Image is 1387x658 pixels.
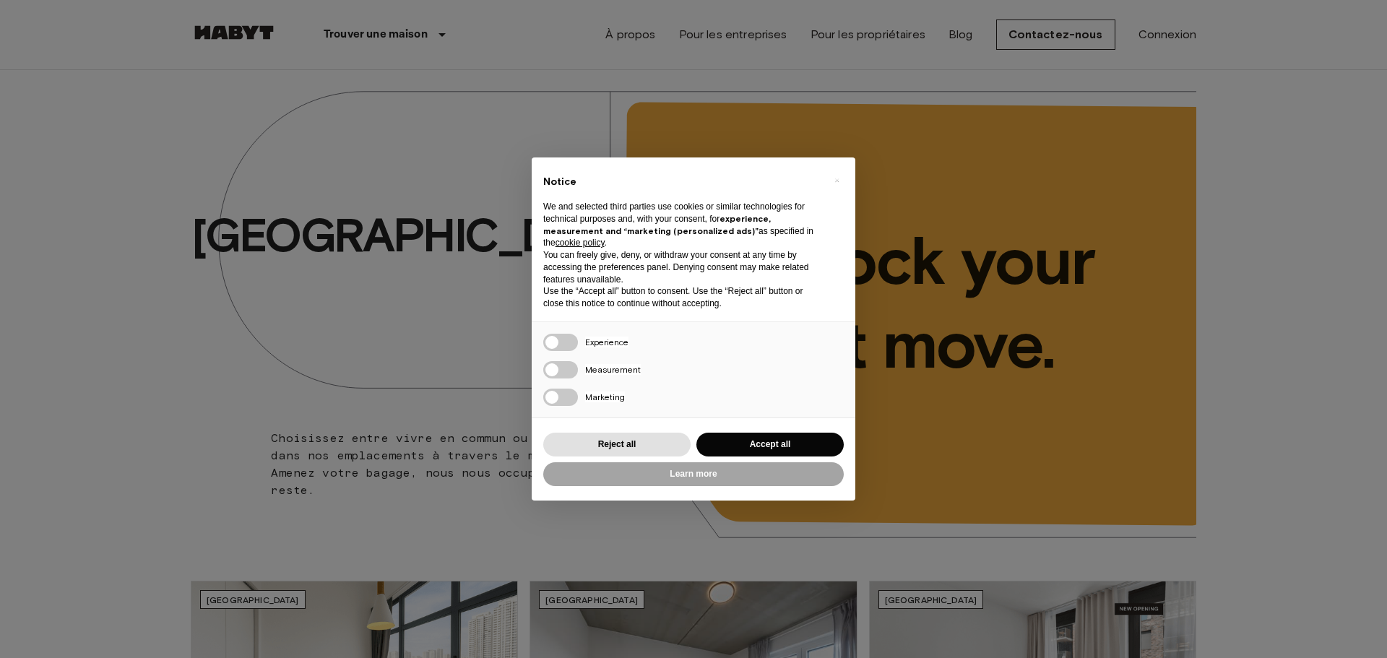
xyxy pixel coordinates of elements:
span: × [834,172,839,189]
strong: experience, measurement and “marketing (personalized ads)” [543,213,771,236]
p: We and selected third parties use cookies or similar technologies for technical purposes and, wit... [543,201,821,249]
button: Accept all [696,433,844,456]
a: cookie policy [556,238,605,248]
p: Use the “Accept all” button to consent. Use the “Reject all” button or close this notice to conti... [543,285,821,310]
button: Close this notice [825,169,848,192]
h2: Notice [543,175,821,189]
span: Marketing [585,391,625,402]
button: Reject all [543,433,691,456]
button: Learn more [543,462,844,486]
p: You can freely give, deny, or withdraw your consent at any time by accessing the preferences pane... [543,249,821,285]
span: Experience [585,337,628,347]
span: Measurement [585,364,641,375]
